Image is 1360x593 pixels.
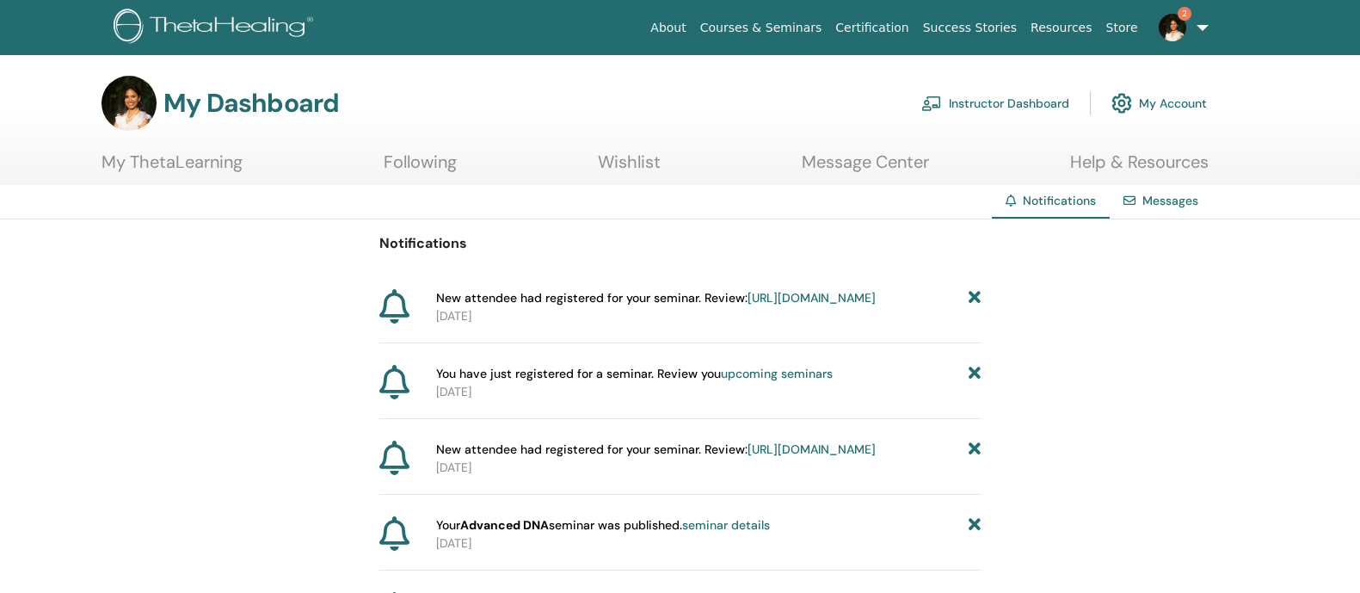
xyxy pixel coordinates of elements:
[436,459,982,477] p: [DATE]
[384,151,457,185] a: Following
[1111,89,1132,118] img: cog.svg
[102,151,243,185] a: My ThetaLearning
[436,516,770,534] span: Your seminar was published.
[1070,151,1209,185] a: Help & Resources
[1159,14,1186,41] img: default.jpg
[436,534,982,553] p: [DATE]
[436,383,982,401] p: [DATE]
[460,517,549,533] strong: Advanced DNA
[693,12,829,44] a: Courses & Seminars
[748,290,876,306] a: [URL][DOMAIN_NAME]
[643,12,692,44] a: About
[436,289,876,307] span: New attendee had registered for your seminar. Review:
[379,233,982,254] p: Notifications
[1178,7,1191,21] span: 2
[682,517,770,533] a: seminar details
[102,76,157,131] img: default.jpg
[436,307,982,325] p: [DATE]
[1142,193,1198,208] a: Messages
[598,151,661,185] a: Wishlist
[921,96,942,111] img: chalkboard-teacher.svg
[721,366,833,381] a: upcoming seminars
[1099,12,1145,44] a: Store
[1023,193,1096,208] span: Notifications
[802,151,929,185] a: Message Center
[1111,84,1207,122] a: My Account
[916,12,1024,44] a: Success Stories
[921,84,1069,122] a: Instructor Dashboard
[748,442,876,457] a: [URL][DOMAIN_NAME]
[436,365,833,383] span: You have just registered for a seminar. Review you
[163,88,339,119] h3: My Dashboard
[828,12,915,44] a: Certification
[114,9,319,47] img: logo.png
[436,441,876,459] span: New attendee had registered for your seminar. Review:
[1024,12,1099,44] a: Resources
